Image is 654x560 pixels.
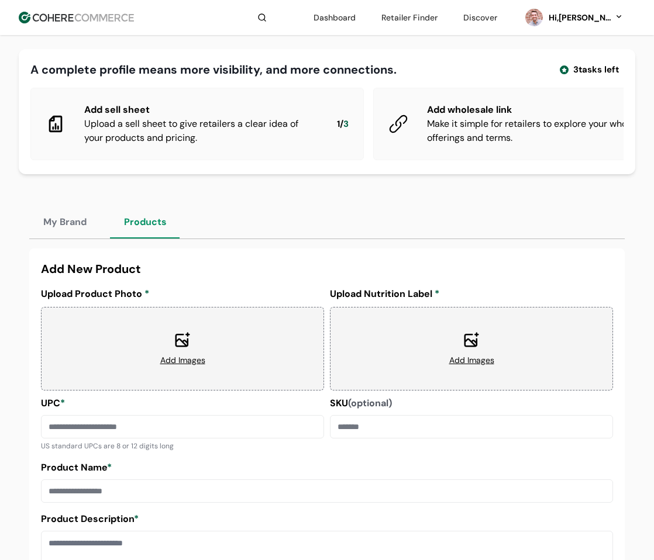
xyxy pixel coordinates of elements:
label: Upload Nutrition Label [330,287,613,301]
div: Add Images [449,354,494,367]
button: My Brand [29,206,101,238]
span: / [340,117,343,131]
span: 1 [337,117,340,131]
div: Hi, [PERSON_NAME] [548,12,612,24]
div: Add Images [160,354,205,367]
button: Products [110,206,181,238]
img: Cohere Logo [19,12,134,23]
label: Upload Product Photo [41,287,324,301]
img: sl_headshot_copy_7f67d2_.jpg [525,9,543,26]
span: SKU [330,397,348,409]
button: Hi,[PERSON_NAME] [548,12,624,24]
label: Product Description [41,513,139,525]
span: 3 [343,117,349,131]
div: A complete profile means more visibility, and more connections. [30,61,397,78]
div: Add New Product [41,260,613,278]
label: Product Name [41,461,112,473]
div: Upload a sell sheet to give retailers a clear idea of your products and pricing. [84,117,318,145]
label: UPC [41,397,65,409]
div: Add sell sheet [84,103,318,117]
div: US standard UPCs are 8 or 12 digits long [41,441,324,451]
span: (optional) [348,397,392,409]
span: 3 tasks left [573,63,619,77]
